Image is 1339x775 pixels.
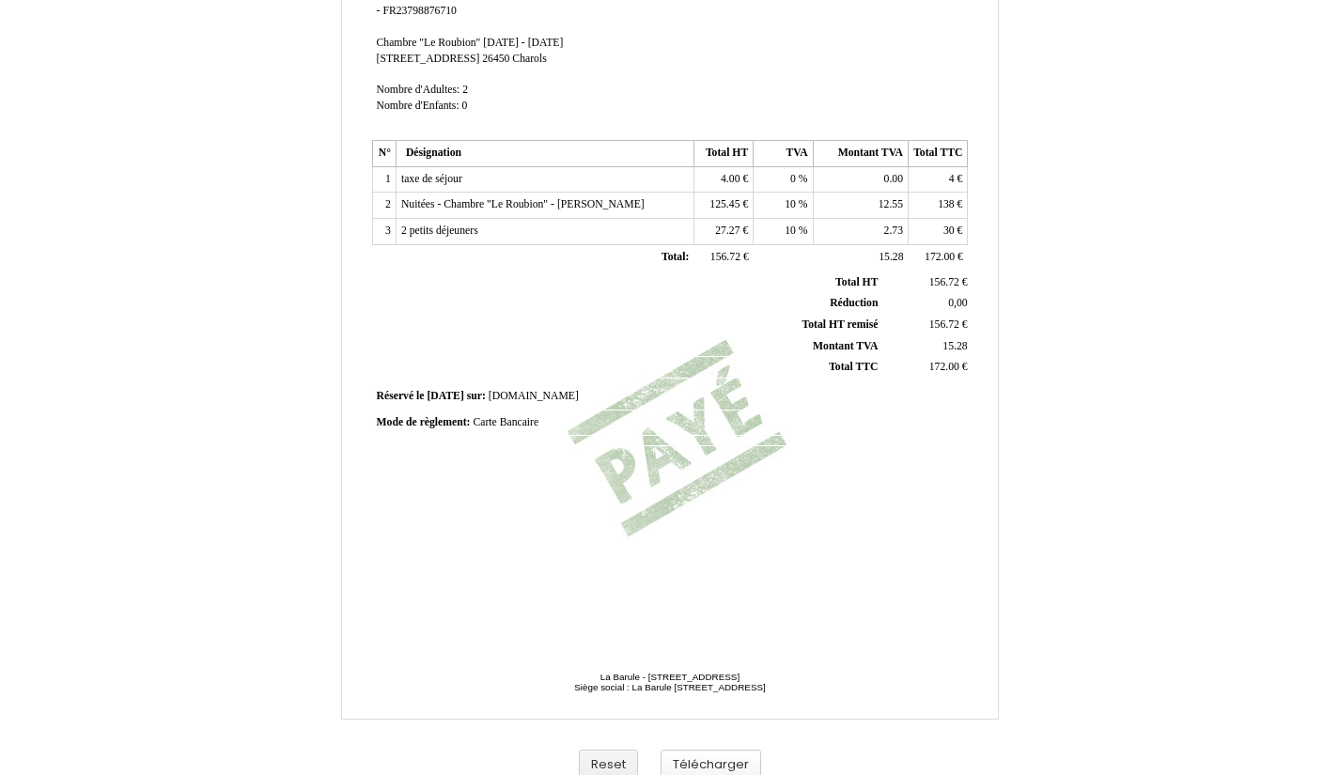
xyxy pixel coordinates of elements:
span: sur: [467,390,486,402]
span: Total HT remisé [802,318,878,331]
span: Réduction [830,297,878,309]
td: € [693,219,753,245]
td: 3 [372,219,396,245]
span: 2 petits déjeuners [401,225,478,237]
td: € [881,314,971,335]
span: 2 [462,84,468,96]
span: La Barule - [STREET_ADDRESS] [600,672,740,682]
span: 15.28 [879,251,903,263]
span: Chambre "Le Roubion" [377,37,481,49]
span: - [377,5,381,17]
span: 12.55 [879,198,903,210]
span: Mode de règlement: [377,416,471,428]
th: Montant TVA [813,141,908,167]
td: % [754,193,813,219]
span: [DOMAIN_NAME] [489,390,579,402]
span: 4 [949,173,955,185]
td: € [881,272,971,293]
span: [DATE] [427,390,463,402]
th: N° [372,141,396,167]
span: 0 [790,173,796,185]
span: 27.27 [715,225,740,237]
span: 10 [785,225,796,237]
span: Réservé le [377,390,425,402]
span: 4.00 [721,173,740,185]
span: 172.00 [925,251,955,263]
td: € [909,166,968,193]
span: Montant TVA [813,340,878,352]
td: € [909,193,968,219]
span: Total HT [835,276,878,288]
td: € [693,244,753,271]
td: € [909,219,968,245]
td: € [693,193,753,219]
span: Nombre d'Enfants: [377,100,459,112]
span: 30 [943,225,955,237]
span: 15.28 [942,340,967,352]
span: 26450 [482,53,509,65]
span: 10 [785,198,796,210]
span: Nuitées - Chambre "Le Roubion" - [PERSON_NAME] [401,198,645,210]
span: 156.72 [929,276,959,288]
span: 156.72 [710,251,740,263]
td: % [754,166,813,193]
th: TVA [754,141,813,167]
td: € [909,244,968,271]
td: % [754,219,813,245]
td: € [693,166,753,193]
td: 1 [372,166,396,193]
span: 2.73 [884,225,903,237]
span: 0 [462,100,468,112]
span: 0,00 [948,297,967,309]
span: Total: [662,251,689,263]
th: Total HT [693,141,753,167]
span: taxe de séjour [401,173,462,185]
span: Total TTC [829,361,878,373]
span: [DATE] - [DATE] [483,37,563,49]
span: Carte Bancaire [473,416,538,428]
th: Désignation [396,141,693,167]
span: 0.00 [884,173,903,185]
span: 156.72 [929,318,959,331]
span: Nombre d'Adultes: [377,84,460,96]
span: Siège social : La Barule [STREET_ADDRESS] [574,682,766,692]
span: [STREET_ADDRESS] [377,53,480,65]
span: FR23798876710 [382,5,457,17]
td: € [881,357,971,379]
span: 125.45 [709,198,740,210]
th: Total TTC [909,141,968,167]
span: 172.00 [929,361,959,373]
span: Charols [512,53,546,65]
span: 138 [938,198,955,210]
td: 2 [372,193,396,219]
